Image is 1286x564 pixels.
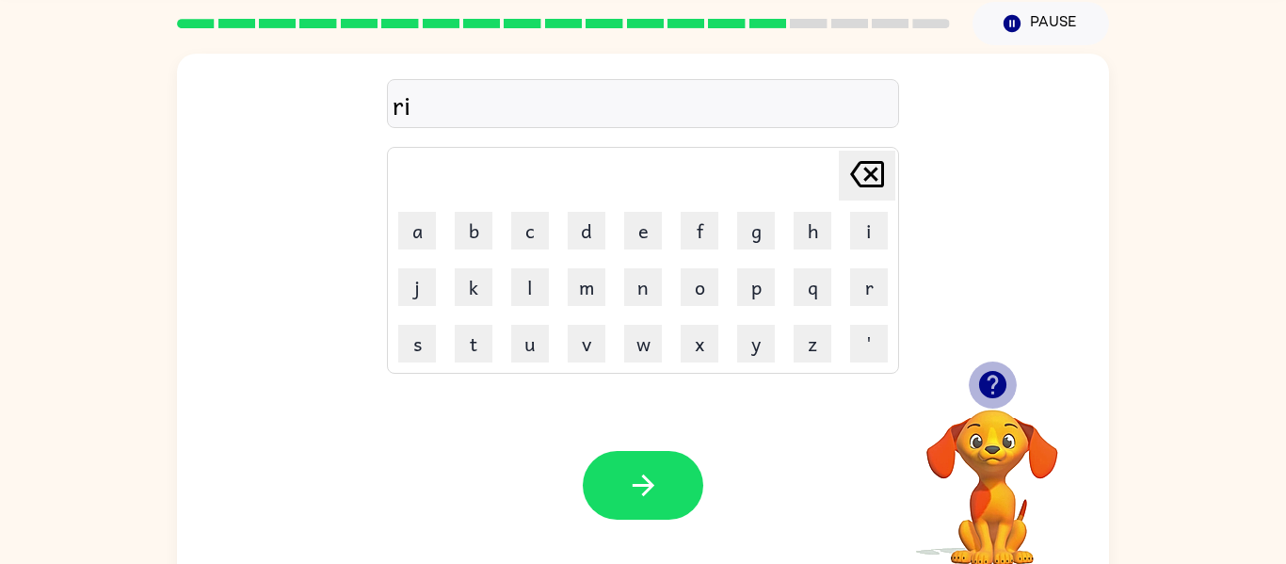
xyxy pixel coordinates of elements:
[794,212,831,250] button: h
[737,268,775,306] button: p
[511,325,549,363] button: u
[681,212,718,250] button: f
[973,2,1109,45] button: Pause
[455,268,492,306] button: k
[398,268,436,306] button: j
[850,268,888,306] button: r
[624,212,662,250] button: e
[681,268,718,306] button: o
[850,325,888,363] button: '
[794,325,831,363] button: z
[850,212,888,250] button: i
[455,212,492,250] button: b
[455,325,492,363] button: t
[568,325,605,363] button: v
[737,325,775,363] button: y
[624,325,662,363] button: w
[398,212,436,250] button: a
[568,212,605,250] button: d
[681,325,718,363] button: x
[511,212,549,250] button: c
[398,325,436,363] button: s
[737,212,775,250] button: g
[511,268,549,306] button: l
[393,85,893,124] div: ri
[568,268,605,306] button: m
[624,268,662,306] button: n
[794,268,831,306] button: q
